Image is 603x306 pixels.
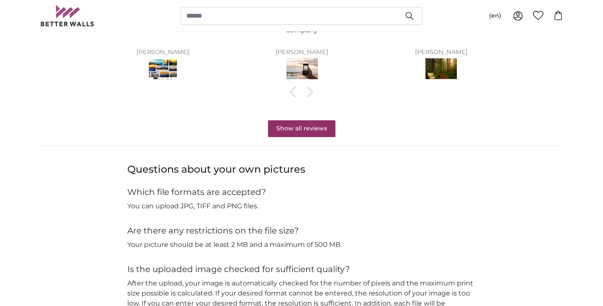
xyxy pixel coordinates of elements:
img: Eigenes Foto als Tapete [286,58,318,82]
h4: Is the uploaded image checked for sufficient quality? [127,263,476,275]
h3: Questions about your own pictures [127,163,476,176]
div: [PERSON_NAME] [382,49,501,56]
img: Betterwalls [40,5,95,26]
h4: Which file formats are accepted? [127,186,476,198]
img: Fototapete The Red Path [425,58,457,82]
button: (en) [482,8,508,23]
div: [PERSON_NAME] [103,49,222,56]
p: Your picture should be at least 2 MB and a maximum of 500 MB. [127,240,476,250]
h4: Are there any restrictions on the file size? [127,225,476,236]
a: Show all reviews [268,120,335,137]
img: Stockfoto [147,58,179,82]
p: You can upload JPG, TIFF and PNG files. [127,201,476,211]
div: [PERSON_NAME] [242,49,361,56]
